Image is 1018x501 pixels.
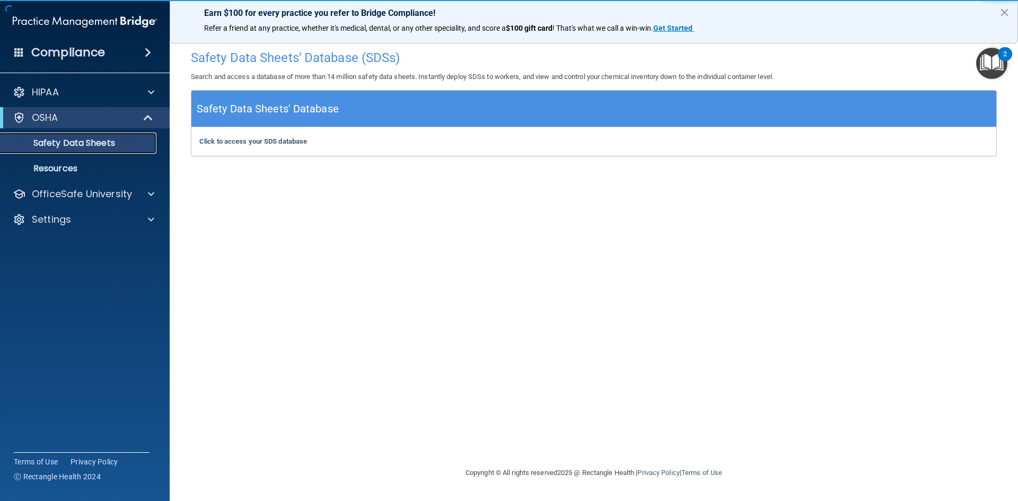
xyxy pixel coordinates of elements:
a: OSHA [13,111,154,124]
span: Refer a friend at any practice, whether it's medical, dental, or any other speciality, and score a [204,24,506,32]
p: Resources [7,163,152,174]
p: Earn $100 for every practice you refer to Bridge Compliance! [204,8,984,18]
button: Open Resource Center, 2 new notifications [976,48,1007,79]
a: Click to access your SDS database [199,137,307,145]
a: Get Started [653,24,694,32]
h4: Safety Data Sheets' Database (SDSs) [191,51,997,65]
a: Privacy Policy [637,469,679,477]
strong: $100 gift card [506,24,552,32]
p: OfficeSafe University [32,188,132,200]
strong: Get Started [653,24,692,32]
span: Ⓒ Rectangle Health 2024 [14,471,101,482]
p: Safety Data Sheets [7,138,152,148]
a: Privacy Policy [71,456,118,467]
p: HIPAA [32,86,59,99]
div: Copyright © All rights reserved 2025 @ Rectangle Health | | [400,456,787,490]
button: Close [999,4,1010,21]
a: Terms of Use [14,456,58,467]
div: 2 [1003,54,1007,68]
p: OSHA [32,111,58,124]
span: ! That's what we call a win-win. [552,24,653,32]
h5: Safety Data Sheets' Database [197,100,339,118]
h4: Compliance [31,45,105,60]
p: Settings [32,213,71,226]
img: PMB logo [13,11,157,32]
a: Terms of Use [681,469,722,477]
a: OfficeSafe University [13,188,154,200]
a: HIPAA [13,86,154,99]
p: Search and access a database of more than 14 million safety data sheets. Instantly deploy SDSs to... [191,71,997,83]
a: Settings [13,213,154,226]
